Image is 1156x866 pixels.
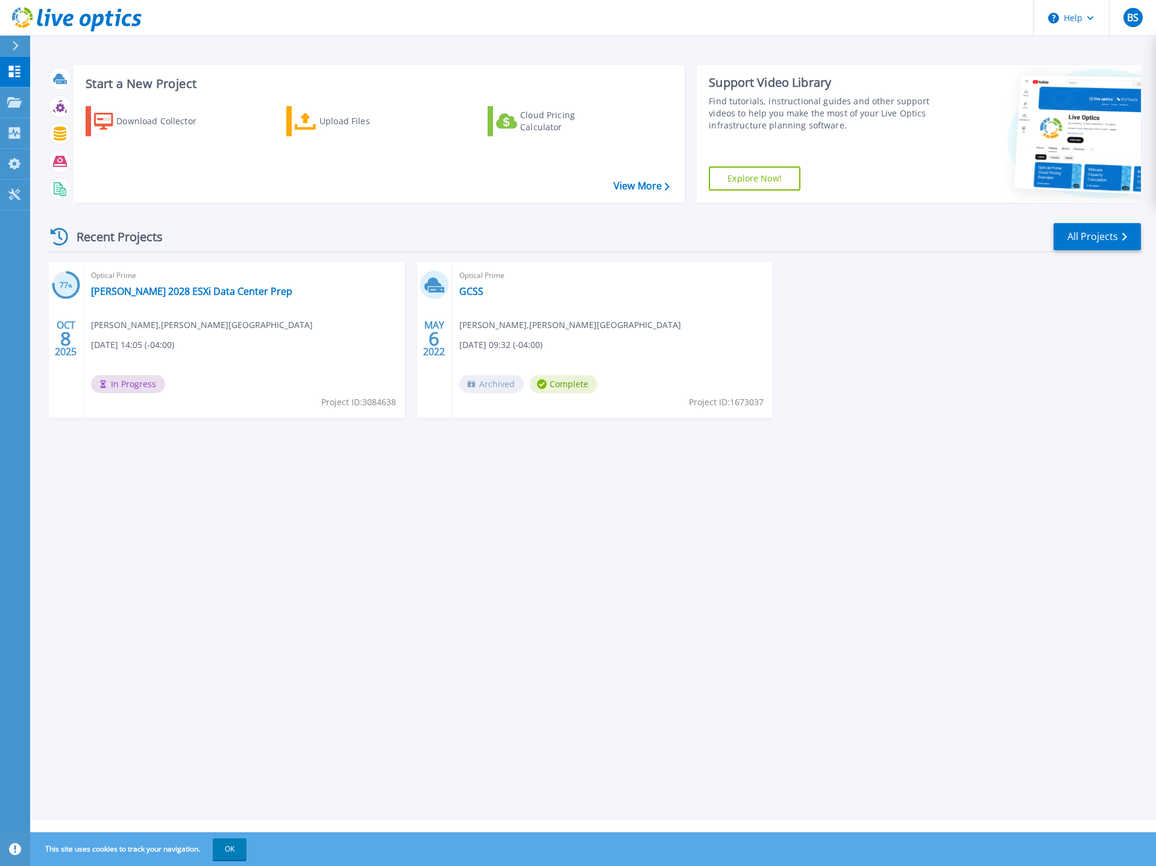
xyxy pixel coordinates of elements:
span: [PERSON_NAME] , [PERSON_NAME][GEOGRAPHIC_DATA] [91,318,313,332]
a: GCSS [459,285,483,297]
h3: 77 [52,279,80,292]
div: Support Video Library [709,75,935,90]
div: MAY 2022 [423,317,445,361]
span: 8 [60,333,71,344]
div: Recent Projects [46,222,179,251]
span: Project ID: 3084638 [321,396,396,409]
a: Download Collector [86,106,220,136]
a: Upload Files [286,106,421,136]
span: BS [1127,13,1139,22]
span: 6 [429,333,439,344]
div: OCT 2025 [54,317,77,361]
div: Download Collector [116,109,213,133]
a: View More [614,180,670,192]
a: All Projects [1054,223,1141,250]
span: Optical Prime [459,269,766,282]
span: This site uses cookies to track your navigation. [33,838,247,860]
a: [PERSON_NAME] 2028 ESXi Data Center Prep [91,285,292,297]
span: Complete [530,375,597,393]
div: Find tutorials, instructional guides and other support videos to help you make the most of your L... [709,95,935,131]
button: OK [213,838,247,860]
span: % [68,282,72,289]
span: [PERSON_NAME] , [PERSON_NAME][GEOGRAPHIC_DATA] [459,318,681,332]
span: Optical Prime [91,269,398,282]
h3: Start a New Project [86,77,669,90]
span: Project ID: 1673037 [689,396,764,409]
a: Explore Now! [709,166,800,191]
span: Archived [459,375,524,393]
a: Cloud Pricing Calculator [488,106,622,136]
div: Upload Files [319,109,416,133]
div: Cloud Pricing Calculator [520,109,617,133]
span: [DATE] 14:05 (-04:00) [91,338,174,352]
span: In Progress [91,375,165,393]
span: [DATE] 09:32 (-04:00) [459,338,542,352]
